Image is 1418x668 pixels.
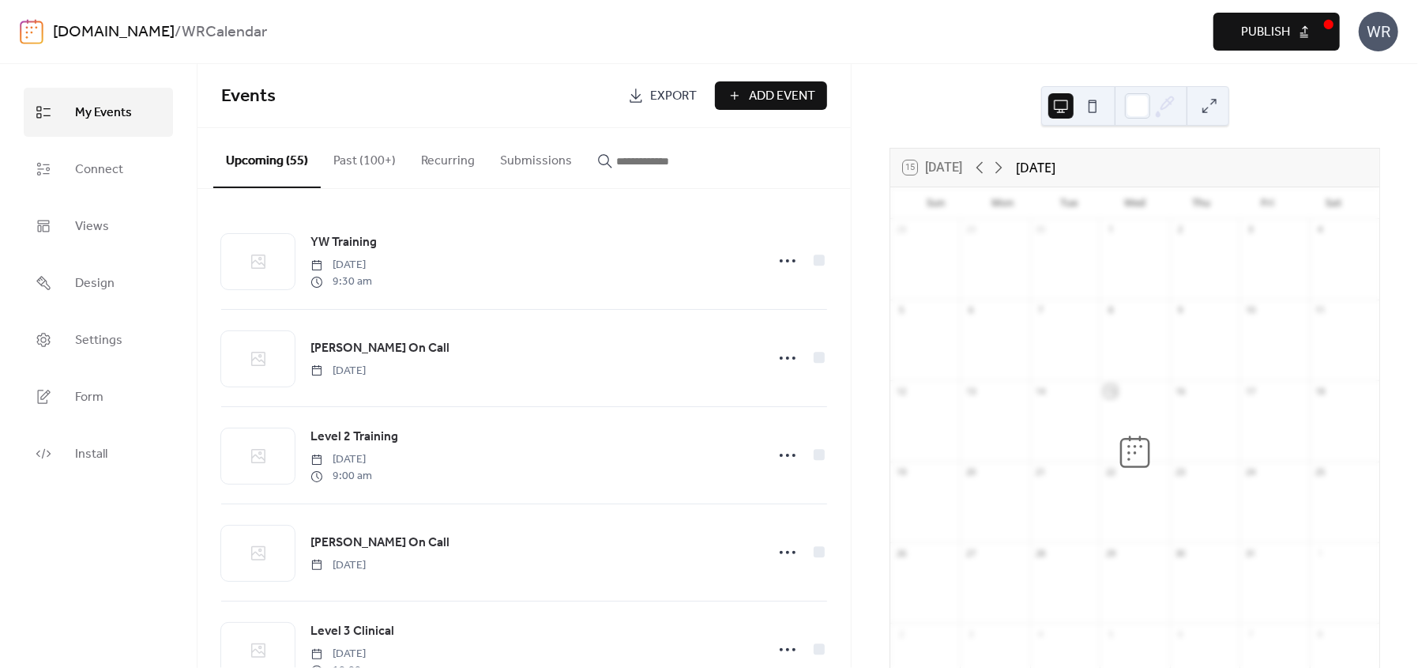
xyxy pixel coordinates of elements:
div: 30 [1175,547,1187,559]
a: My Events [24,88,173,137]
span: YW Training [310,233,377,252]
a: Settings [24,315,173,364]
button: Add Event [715,81,827,110]
span: My Events [75,100,132,126]
button: Submissions [487,128,585,187]
div: 14 [1035,385,1047,397]
span: Settings [75,328,122,353]
div: 7 [1244,628,1256,640]
span: [DATE] [310,557,366,574]
button: Recurring [408,128,487,187]
span: Level 2 Training [310,428,398,447]
div: Wed [1102,187,1168,219]
div: 8 [1315,628,1326,640]
div: 8 [1104,304,1116,316]
a: Level 3 Clinical [310,621,394,642]
div: 12 [895,385,907,397]
div: 20 [965,466,976,478]
div: 29 [965,224,976,236]
span: 9:30 am [310,274,372,290]
div: 18 [1315,385,1326,397]
div: Mon [969,187,1036,219]
span: 9:00 am [310,468,372,485]
div: 17 [1244,385,1256,397]
div: 30 [1035,224,1047,236]
div: 15 [1104,385,1116,397]
div: 23 [1175,466,1187,478]
div: 2 [895,628,907,640]
div: 9 [1175,304,1187,316]
a: Connect [24,145,173,194]
div: [DATE] [1016,158,1055,177]
div: 28 [895,224,907,236]
b: WRCalendar [182,17,267,47]
span: Form [75,385,103,410]
div: 28 [1035,547,1047,559]
div: 13 [965,385,976,397]
div: 26 [895,547,907,559]
button: Past (100+) [321,128,408,187]
div: 1 [1104,224,1116,236]
div: 5 [1104,628,1116,640]
div: 6 [1175,628,1187,640]
a: Form [24,372,173,421]
a: Design [24,259,173,308]
button: Upcoming (55) [213,128,321,188]
div: 4 [1315,224,1326,236]
div: 5 [895,304,907,316]
button: Publish [1213,13,1340,51]
span: [DATE] [310,257,372,274]
div: 10 [1244,304,1256,316]
div: 27 [965,547,976,559]
a: [PERSON_NAME] On Call [310,533,449,553]
span: Export [650,87,697,106]
a: [PERSON_NAME] On Call [310,338,449,359]
a: Install [24,429,173,478]
div: 3 [1244,224,1256,236]
div: Tue [1036,187,1102,219]
div: 2 [1175,224,1187,236]
span: [DATE] [310,646,378,662]
div: 29 [1104,547,1116,559]
div: 25 [1315,466,1326,478]
img: logo [20,19,43,44]
div: 19 [895,466,907,478]
div: 24 [1244,466,1256,478]
div: 6 [965,304,976,316]
b: / [175,17,182,47]
span: Install [75,442,107,467]
div: Thu [1168,187,1234,219]
div: 7 [1035,304,1047,316]
span: Events [221,79,276,114]
div: Sun [903,187,969,219]
div: 11 [1315,304,1326,316]
span: Level 3 Clinical [310,622,394,641]
div: Sat [1300,187,1367,219]
span: [DATE] [310,451,372,468]
div: 31 [1244,547,1256,559]
a: Export [616,81,709,110]
span: [PERSON_NAME] On Call [310,339,449,358]
a: YW Training [310,232,377,253]
span: [DATE] [310,363,366,379]
span: Add Event [749,87,815,106]
a: [DOMAIN_NAME] [53,17,175,47]
span: Views [75,214,109,240]
div: 4 [1035,628,1047,640]
span: [PERSON_NAME] On Call [310,534,449,553]
div: 22 [1104,466,1116,478]
div: 1 [1315,547,1326,559]
div: 3 [965,628,976,640]
span: Publish [1241,23,1290,42]
div: Fri [1234,187,1300,219]
div: 16 [1175,385,1187,397]
a: Level 2 Training [310,427,398,447]
div: WR [1359,12,1398,51]
span: Connect [75,157,123,183]
div: 21 [1035,466,1047,478]
span: Design [75,271,115,296]
a: Views [24,202,173,251]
